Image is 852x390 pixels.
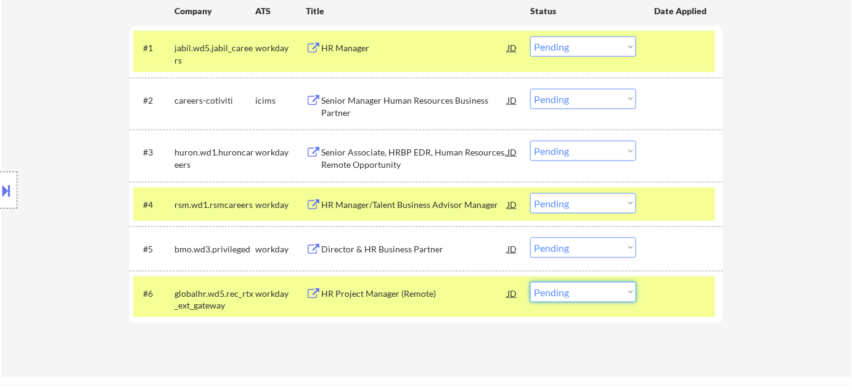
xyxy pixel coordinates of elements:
div: jabil.wd5.jabil_careers [174,42,255,66]
div: HR Manager/Talent Business Advisor Manager [321,199,507,211]
div: JD [506,282,518,304]
div: Director & HR Business Partner [321,243,507,255]
div: Senior Manager Human Resources Business Partner [321,94,507,118]
div: workday [255,199,306,211]
div: Title [306,5,518,17]
div: workday [255,42,306,54]
div: ATS [255,5,306,17]
div: HR Manager [321,42,507,54]
div: workday [255,243,306,255]
div: workday [255,146,306,159]
div: HR Project Manager (Remote) [321,288,507,300]
div: JD [506,141,518,163]
div: JD [506,89,518,111]
div: workday [255,288,306,300]
div: JD [506,36,518,59]
div: #1 [143,42,165,54]
div: JD [506,238,518,260]
div: icims [255,94,306,107]
div: Company [174,5,255,17]
div: Senior Associate, HRBP EDR, Human Resources, Remote Opportunity [321,146,507,170]
div: JD [506,193,518,215]
div: Date Applied [654,5,708,17]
